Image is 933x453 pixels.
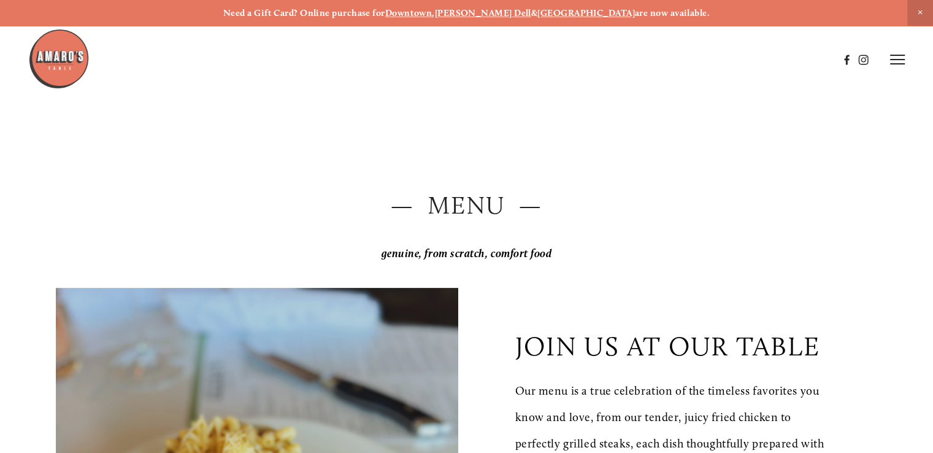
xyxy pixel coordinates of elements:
p: join us at our table [515,330,820,362]
strong: , [432,7,434,18]
strong: are now available. [635,7,710,18]
a: [PERSON_NAME] Dell [435,7,531,18]
h2: — Menu — [56,188,877,223]
a: [GEOGRAPHIC_DATA] [537,7,635,18]
strong: & [531,7,537,18]
em: genuine, from scratch, comfort food [382,247,552,260]
img: Amaro's Table [28,28,90,90]
strong: Need a Gift Card? Online purchase for [223,7,385,18]
a: Downtown [385,7,432,18]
